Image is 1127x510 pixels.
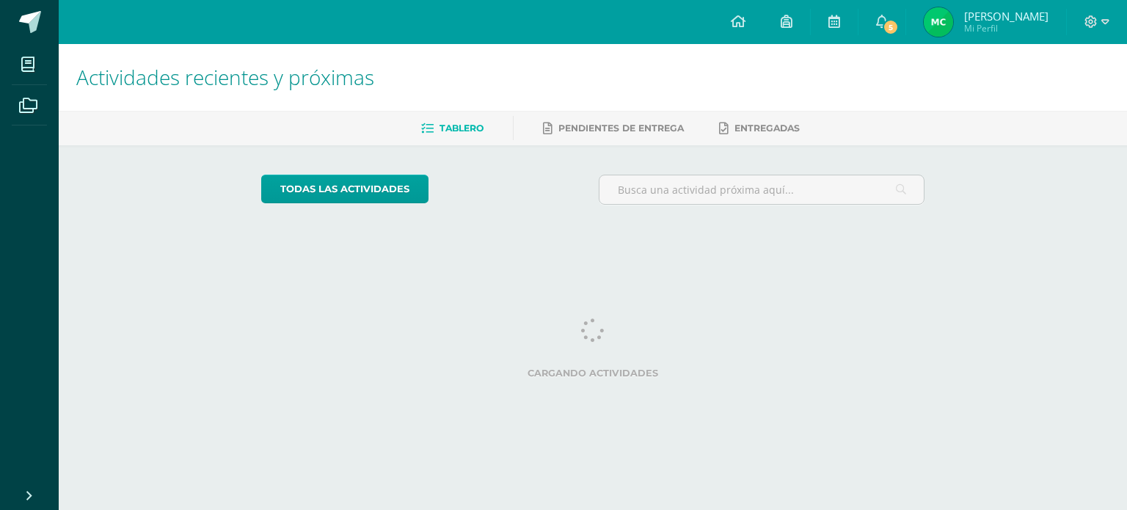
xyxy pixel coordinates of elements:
[964,22,1048,34] span: Mi Perfil
[719,117,800,140] a: Entregadas
[261,175,428,203] a: todas las Actividades
[964,9,1048,23] span: [PERSON_NAME]
[924,7,953,37] img: 091ec1a903fc09464be450537a8867ba.png
[76,63,374,91] span: Actividades recientes y próximas
[558,123,684,134] span: Pendientes de entrega
[261,368,925,379] label: Cargando actividades
[599,175,924,204] input: Busca una actividad próxima aquí...
[440,123,484,134] span: Tablero
[543,117,684,140] a: Pendientes de entrega
[734,123,800,134] span: Entregadas
[882,19,898,35] span: 5
[421,117,484,140] a: Tablero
